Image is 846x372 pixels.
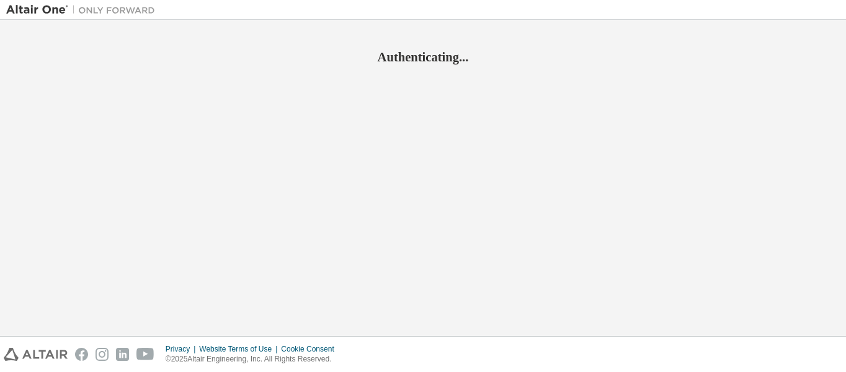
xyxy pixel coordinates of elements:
p: © 2025 Altair Engineering, Inc. All Rights Reserved. [166,354,342,365]
img: altair_logo.svg [4,348,68,361]
img: youtube.svg [136,348,154,361]
img: Altair One [6,4,161,16]
div: Website Terms of Use [199,344,281,354]
h2: Authenticating... [6,49,840,65]
div: Cookie Consent [281,344,341,354]
div: Privacy [166,344,199,354]
img: facebook.svg [75,348,88,361]
img: linkedin.svg [116,348,129,361]
img: instagram.svg [96,348,109,361]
